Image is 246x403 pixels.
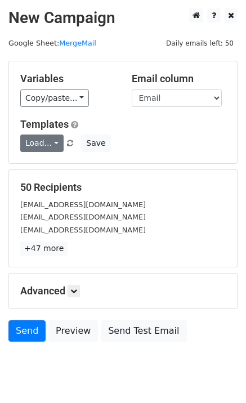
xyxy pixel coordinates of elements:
[20,89,89,107] a: Copy/paste...
[20,181,226,194] h5: 50 Recipients
[20,135,64,152] a: Load...
[20,213,146,221] small: [EMAIL_ADDRESS][DOMAIN_NAME]
[20,73,115,85] h5: Variables
[190,349,246,403] iframe: Chat Widget
[20,200,146,209] small: [EMAIL_ADDRESS][DOMAIN_NAME]
[20,118,69,130] a: Templates
[132,73,226,85] h5: Email column
[81,135,110,152] button: Save
[162,37,238,50] span: Daily emails left: 50
[162,39,238,47] a: Daily emails left: 50
[59,39,96,47] a: MergeMail
[8,39,96,47] small: Google Sheet:
[8,8,238,28] h2: New Campaign
[101,320,186,342] a: Send Test Email
[20,285,226,297] h5: Advanced
[20,241,68,256] a: +47 more
[48,320,98,342] a: Preview
[20,226,146,234] small: [EMAIL_ADDRESS][DOMAIN_NAME]
[8,320,46,342] a: Send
